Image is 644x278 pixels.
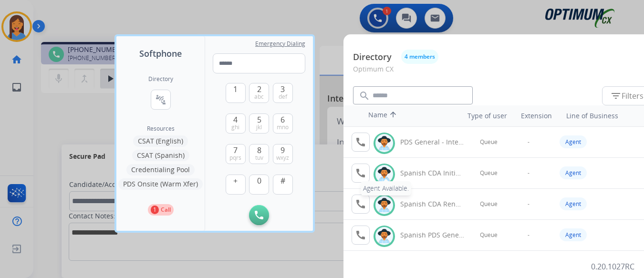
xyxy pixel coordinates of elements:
span: def [279,93,287,101]
span: - [528,231,530,239]
button: CSAT (Spanish) [132,150,189,161]
span: 3 [280,83,285,95]
span: ghi [231,124,239,131]
div: Agent [560,135,587,148]
span: Emergency Dialing [255,40,305,48]
img: avatar [377,229,391,244]
button: + [226,175,246,195]
span: 7 [233,144,238,156]
button: Credentialing Pool [126,164,195,175]
button: CSAT (English) [133,135,188,147]
span: Softphone [139,47,182,60]
h2: Directory [148,75,173,83]
button: 0 [249,175,269,195]
mat-icon: connect_without_contact [155,94,166,105]
mat-icon: call [355,167,366,179]
div: Spanish CDA Initial General - Internal [400,168,464,178]
div: Spanish PDS General - Internal [400,230,464,240]
span: 4 [233,114,238,125]
button: Agent Available. [352,164,370,183]
span: pqrs [229,154,241,162]
span: + [233,175,238,186]
span: Queue [480,169,498,177]
div: Agent [560,228,587,241]
span: Queue [480,138,498,146]
span: 5 [257,114,261,125]
p: Directory [353,51,392,63]
img: avatar [377,136,391,151]
div: Agent Available. [361,181,411,196]
span: 8 [257,144,261,156]
span: Queue [480,231,498,239]
span: Resources [147,125,175,133]
span: # [280,175,285,186]
span: - [528,138,530,146]
p: 1 [151,206,159,214]
img: avatar [377,198,391,213]
button: 1 [226,83,246,103]
span: abc [254,93,264,101]
button: PDS Onsite (Warm Xfer) [118,178,203,190]
span: Queue [480,200,498,208]
button: # [273,175,293,195]
span: jkl [256,124,262,131]
span: - [528,200,530,208]
button: 2abc [249,83,269,103]
div: PDS General - Internal [400,137,464,147]
mat-icon: call [355,136,366,148]
th: Type of user [454,106,512,125]
th: Name [364,105,449,126]
mat-icon: arrow_upward [387,110,399,122]
button: 9wxyz [273,144,293,164]
span: 1 [233,83,238,95]
button: 3def [273,83,293,103]
mat-icon: search [359,90,370,102]
span: mno [277,124,289,131]
button: 1Call [148,204,174,216]
span: Filters [610,90,644,102]
div: Spanish CDA Renewal General - Internal [400,199,464,209]
div: Agent [560,166,587,179]
p: 0.20.1027RC [591,261,634,272]
button: 7pqrs [226,144,246,164]
th: Extension [516,106,557,125]
span: 6 [280,114,285,125]
span: 9 [280,144,285,156]
span: wxyz [276,154,289,162]
p: Call [161,206,171,214]
img: avatar [377,167,391,182]
mat-icon: call [355,229,366,241]
button: 6mno [273,113,293,134]
mat-icon: call [355,198,366,210]
span: tuv [255,154,263,162]
span: 2 [257,83,261,95]
span: 0 [257,175,261,186]
button: 4 members [401,50,438,64]
button: 8tuv [249,144,269,164]
span: - [528,169,530,177]
button: 5jkl [249,113,269,134]
div: Agent [560,197,587,210]
img: call-button [255,211,263,219]
mat-icon: filter_list [610,90,622,102]
button: 4ghi [226,113,246,134]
